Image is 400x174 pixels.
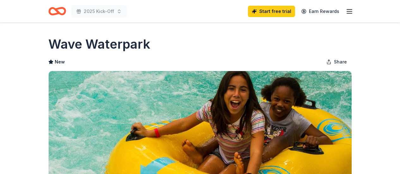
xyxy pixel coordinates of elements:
a: Start free trial [248,6,295,17]
a: Home [48,4,66,19]
a: Earn Rewards [298,6,343,17]
button: Share [321,56,352,68]
span: Share [334,58,347,66]
span: New [55,58,65,66]
button: 2025 Kick-Off [71,5,127,18]
span: 2025 Kick-Off [84,8,114,15]
h1: Wave Waterpark [48,35,150,53]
